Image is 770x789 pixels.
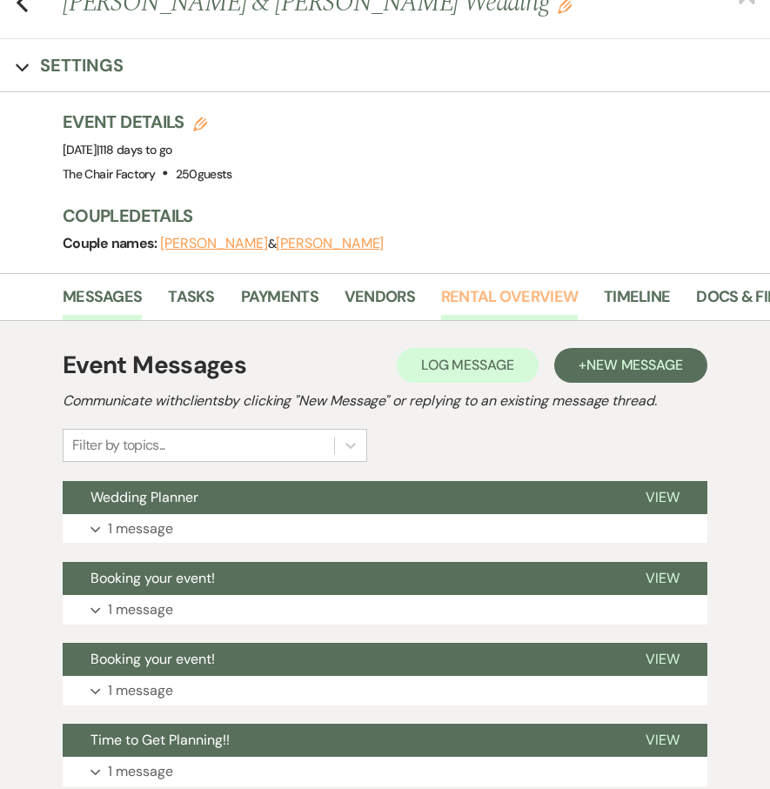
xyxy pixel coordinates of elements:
[63,481,618,514] button: Wedding Planner
[421,356,514,374] span: Log Message
[108,760,173,783] p: 1 message
[160,236,384,251] span: &
[646,650,680,668] span: View
[646,488,680,506] span: View
[63,204,753,228] h3: Couple Details
[16,53,124,77] button: Settings
[90,650,215,668] span: Booking your event!
[441,284,578,320] a: Rental Overview
[618,562,707,595] button: View
[108,598,173,621] p: 1 message
[241,284,318,320] a: Payments
[72,435,165,456] div: Filter by topics...
[276,237,384,251] button: [PERSON_NAME]
[586,356,683,374] span: New Message
[63,391,707,411] h2: Communicate with clients by clicking "New Message" or replying to an existing message thread.
[176,166,232,182] span: 250 guests
[63,595,707,625] button: 1 message
[63,284,142,320] a: Messages
[97,142,171,157] span: |
[63,166,155,182] span: The Chair Factory
[160,237,268,251] button: [PERSON_NAME]
[646,569,680,587] span: View
[168,284,214,320] a: Tasks
[40,53,124,77] h3: Settings
[99,142,172,157] span: 118 days to go
[90,569,215,587] span: Booking your event!
[108,518,173,540] p: 1 message
[63,142,172,157] span: [DATE]
[63,757,707,786] button: 1 message
[63,234,160,252] span: Couple names:
[646,731,680,749] span: View
[90,731,230,749] span: Time to Get Planning!!
[63,514,707,544] button: 1 message
[63,562,618,595] button: Booking your event!
[108,679,173,702] p: 1 message
[618,724,707,757] button: View
[63,676,707,705] button: 1 message
[345,284,415,320] a: Vendors
[618,481,707,514] button: View
[604,284,670,320] a: Timeline
[63,724,618,757] button: Time to Get Planning!!
[554,348,707,383] button: +New Message
[63,110,232,134] h3: Event Details
[90,488,198,506] span: Wedding Planner
[397,348,539,383] button: Log Message
[618,643,707,676] button: View
[63,347,246,384] h1: Event Messages
[63,643,618,676] button: Booking your event!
